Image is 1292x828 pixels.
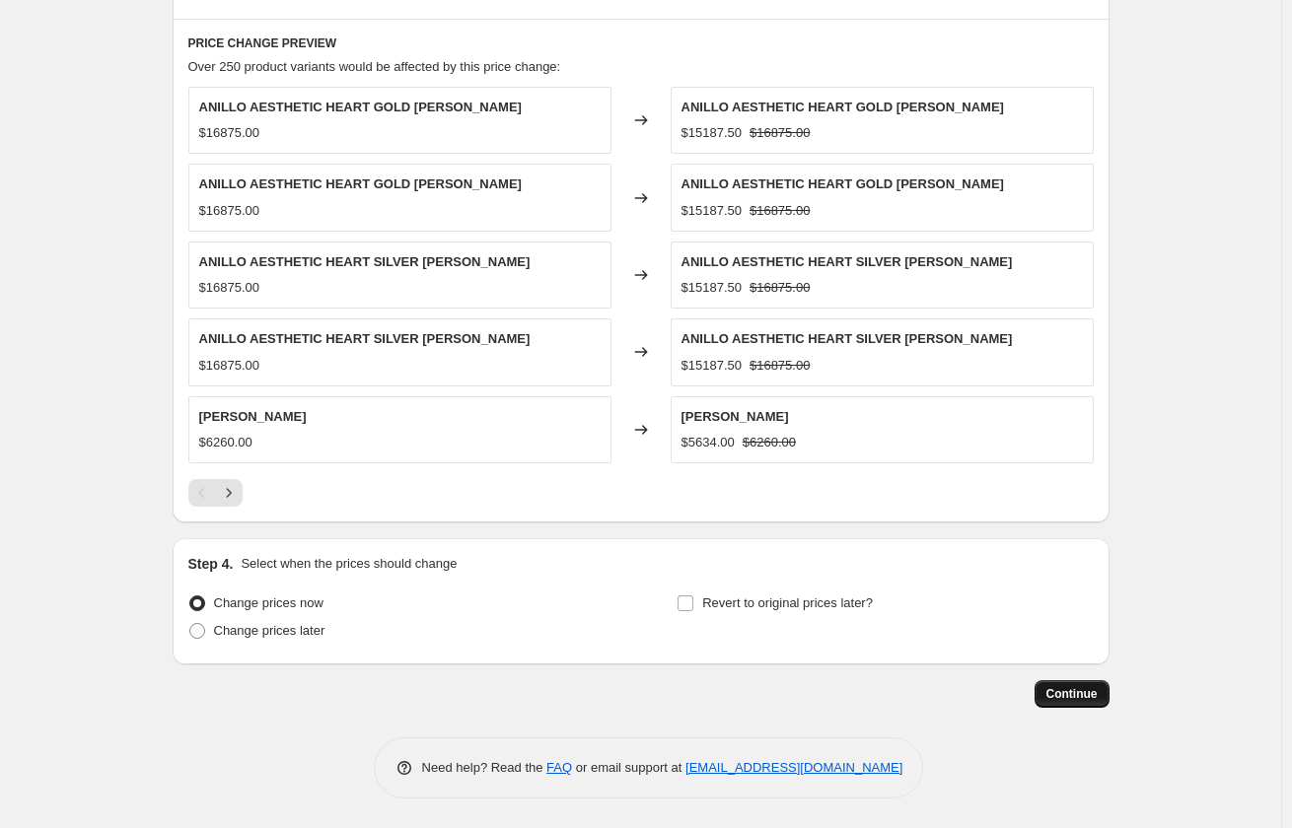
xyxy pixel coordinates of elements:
span: [PERSON_NAME] [199,409,307,424]
span: or email support at [572,760,685,775]
strike: $16875.00 [750,356,810,376]
span: Continue [1046,686,1098,702]
button: Continue [1035,680,1110,708]
button: Next [215,479,243,507]
h2: Step 4. [188,554,234,574]
div: $16875.00 [199,278,259,298]
span: Revert to original prices later? [702,595,873,610]
span: [PERSON_NAME] [682,409,789,424]
strike: $16875.00 [750,123,810,143]
span: ANILLO AESTHETIC HEART GOLD [PERSON_NAME] [199,176,522,191]
div: $6260.00 [199,433,252,452]
span: ANILLO AESTHETIC HEART SILVER [PERSON_NAME] [199,331,531,346]
div: $5634.00 [682,433,735,452]
div: $16875.00 [199,123,259,143]
div: $16875.00 [199,201,259,221]
span: ANILLO AESTHETIC HEART SILVER [PERSON_NAME] [682,254,1013,269]
span: ANILLO AESTHETIC HEART GOLD [PERSON_NAME] [682,176,1004,191]
a: FAQ [546,760,572,775]
strike: $16875.00 [750,278,810,298]
h6: PRICE CHANGE PREVIEW [188,35,1094,51]
span: ANILLO AESTHETIC HEART SILVER [PERSON_NAME] [682,331,1013,346]
div: $15187.50 [682,356,742,376]
span: ANILLO AESTHETIC HEART SILVER [PERSON_NAME] [199,254,531,269]
div: $15187.50 [682,201,742,221]
div: $15187.50 [682,123,742,143]
strike: $16875.00 [750,201,810,221]
strike: $6260.00 [743,433,796,452]
span: Over 250 product variants would be affected by this price change: [188,59,561,74]
span: ANILLO AESTHETIC HEART GOLD [PERSON_NAME] [199,100,522,114]
span: Need help? Read the [422,760,547,775]
p: Select when the prices should change [241,554,457,574]
div: $15187.50 [682,278,742,298]
div: $16875.00 [199,356,259,376]
a: [EMAIL_ADDRESS][DOMAIN_NAME] [685,760,902,775]
span: Change prices now [214,595,323,610]
span: ANILLO AESTHETIC HEART GOLD [PERSON_NAME] [682,100,1004,114]
nav: Pagination [188,479,243,507]
span: Change prices later [214,623,325,638]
